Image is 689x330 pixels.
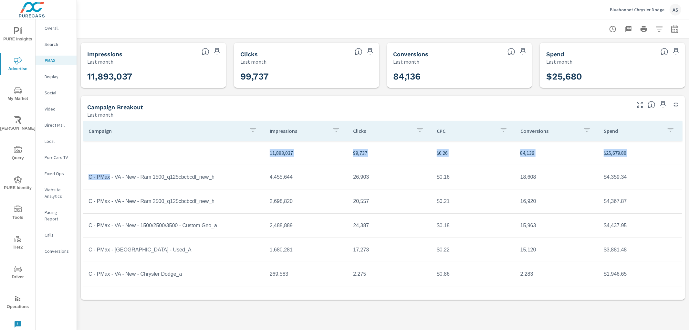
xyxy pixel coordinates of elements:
td: 20,557 [348,193,432,209]
td: 16,920 [515,193,599,209]
td: C - PMax - [GEOGRAPHIC_DATA] - Used_A [83,242,265,258]
p: Clicks [353,128,411,134]
span: Save this to your personalized report [518,47,528,57]
p: Pacing Report [45,209,71,222]
div: Calls [36,230,77,240]
td: C - PMax - VA - New - Ram 1500_q125cbcbcdf_new_h [83,169,265,185]
span: Total Conversions include Actions, Leads and Unmapped. [507,48,515,56]
td: 18,608 [515,169,599,185]
p: Campaign [89,128,244,134]
div: Direct Mail [36,120,77,130]
td: 4,455,644 [265,169,348,185]
p: Last month [240,58,266,66]
p: Last month [87,111,113,119]
p: Last month [87,58,113,66]
p: 84,136 [520,149,594,157]
td: 2,283 [515,266,599,282]
p: Direct Mail [45,122,71,128]
div: PureCars TV [36,153,77,162]
div: Display [36,72,77,81]
td: $4,367.87 [599,193,682,209]
div: Conversions [36,246,77,256]
span: Tools [2,206,33,221]
span: The number of times an ad was clicked by a consumer. [355,48,362,56]
button: Select Date Range [668,23,681,36]
td: 26,903 [348,169,432,185]
span: Save this to your personalized report [671,47,681,57]
p: Video [45,106,71,112]
h5: Campaign Breakout [87,104,143,111]
td: $0.86 [432,266,515,282]
h3: $25,680 [546,71,679,82]
p: Calls [45,232,71,238]
td: $0.18 [432,218,515,234]
p: CPC [437,128,495,134]
span: Save this to your personalized report [658,100,668,110]
span: This is a summary of PMAX performance results by campaign. Each column can be sorted. [648,101,655,109]
span: Tier2 [2,235,33,251]
td: 17,273 [348,242,432,258]
p: Social [45,90,71,96]
p: Local [45,138,71,144]
h5: Clicks [240,51,258,58]
div: Video [36,104,77,114]
p: 99,737 [353,149,426,157]
p: PMAX [45,57,71,64]
td: C - PMax - VA - New - Ram 2500_q125cbcbcdf_new_h [83,193,265,209]
p: Spend [604,128,662,134]
p: Overall [45,25,71,31]
button: "Export Report to PDF" [622,23,635,36]
p: Fixed Ops [45,170,71,177]
td: 15,120 [515,242,599,258]
h5: Impressions [87,51,122,58]
td: $3,881.48 [599,242,682,258]
div: Website Analytics [36,185,77,201]
span: The number of times an ad was shown on your behalf. [202,48,209,56]
div: Social [36,88,77,98]
td: $1,946.65 [599,266,682,282]
div: PMAX [36,56,77,65]
p: Last month [393,58,420,66]
td: 2,488,889 [265,218,348,234]
div: Search [36,39,77,49]
td: 2,275 [348,266,432,282]
span: [PERSON_NAME] [2,116,33,132]
td: 24,387 [348,218,432,234]
button: Print Report [637,23,650,36]
span: The amount of money spent on advertising during the period. [661,48,668,56]
td: $4,437.95 [599,218,682,234]
td: 269,583 [265,266,348,282]
h3: 99,737 [240,71,373,82]
td: $4,359.34 [599,169,682,185]
div: Fixed Ops [36,169,77,178]
p: Conversions [520,128,578,134]
span: Advertise [2,57,33,73]
h3: 84,136 [393,71,526,82]
h3: 11,893,037 [87,71,220,82]
div: AS [670,4,681,16]
h5: Spend [546,51,564,58]
p: Website Analytics [45,186,71,199]
p: $25,679.80 [604,149,677,157]
td: C - PMax - VA - New - 1500/2500/3500 - Custom Geo_a [83,218,265,234]
td: 1,680,281 [265,242,348,258]
p: $0.26 [437,149,510,157]
span: Driver [2,265,33,281]
div: Local [36,136,77,146]
div: Overall [36,23,77,33]
p: Search [45,41,71,48]
h5: Conversions [393,51,429,58]
p: Last month [546,58,572,66]
span: PURE Identity [2,176,33,192]
span: PURE Insights [2,27,33,43]
span: Save this to your personalized report [365,47,375,57]
p: Impressions [270,128,328,134]
span: Save this to your personalized report [212,47,222,57]
p: 11,893,037 [270,149,343,157]
td: $0.16 [432,169,515,185]
td: $0.22 [432,242,515,258]
p: Bluebonnet Chrysler Dodge [610,7,664,13]
p: Display [45,73,71,80]
button: Apply Filters [653,23,666,36]
div: Pacing Report [36,208,77,224]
